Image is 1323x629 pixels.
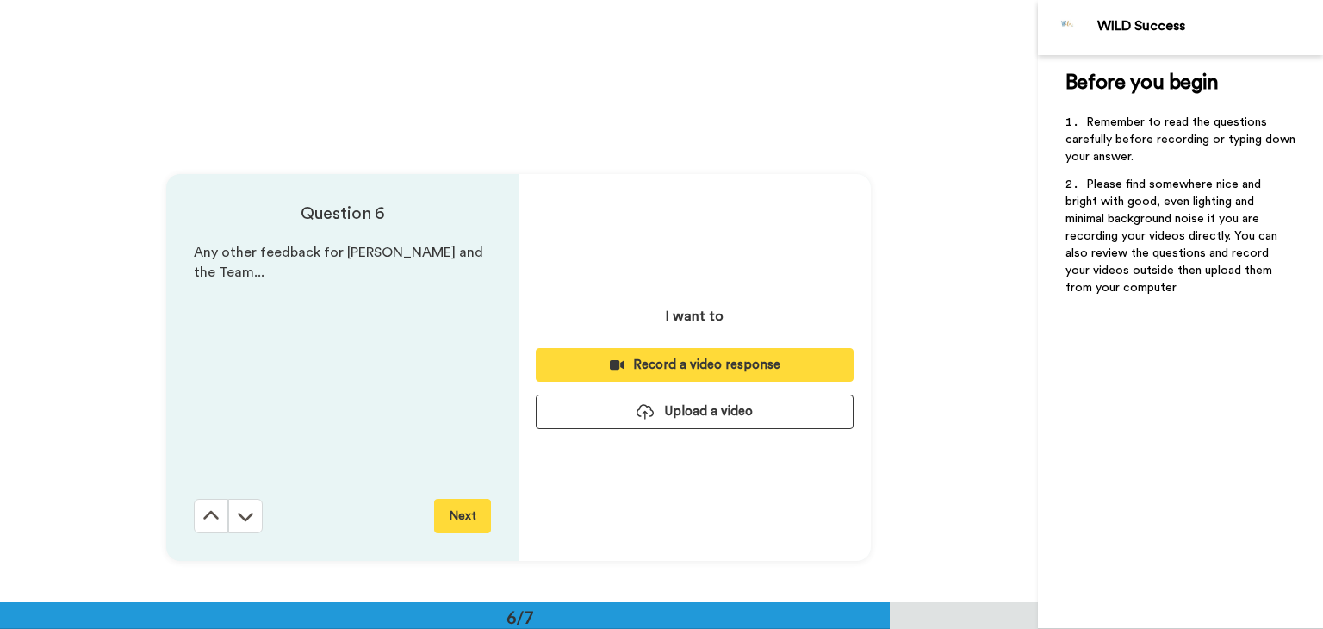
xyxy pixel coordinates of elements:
div: 6/7 [479,605,562,629]
button: Next [434,499,491,533]
img: Profile Image [1047,7,1089,48]
div: Record a video response [550,356,840,374]
h4: Question 6 [194,202,491,226]
button: Record a video response [536,348,854,382]
span: Any other feedback for [PERSON_NAME] and the Team... [194,246,487,279]
button: Upload a video [536,395,854,428]
p: I want to [666,306,724,327]
span: Please find somewhere nice and bright with good, even lighting and minimal background noise if yo... [1065,178,1281,294]
div: WILD Success [1097,18,1322,34]
span: Before you begin [1065,72,1218,93]
span: Remember to read the questions carefully before recording or typing down your answer. [1065,116,1299,163]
